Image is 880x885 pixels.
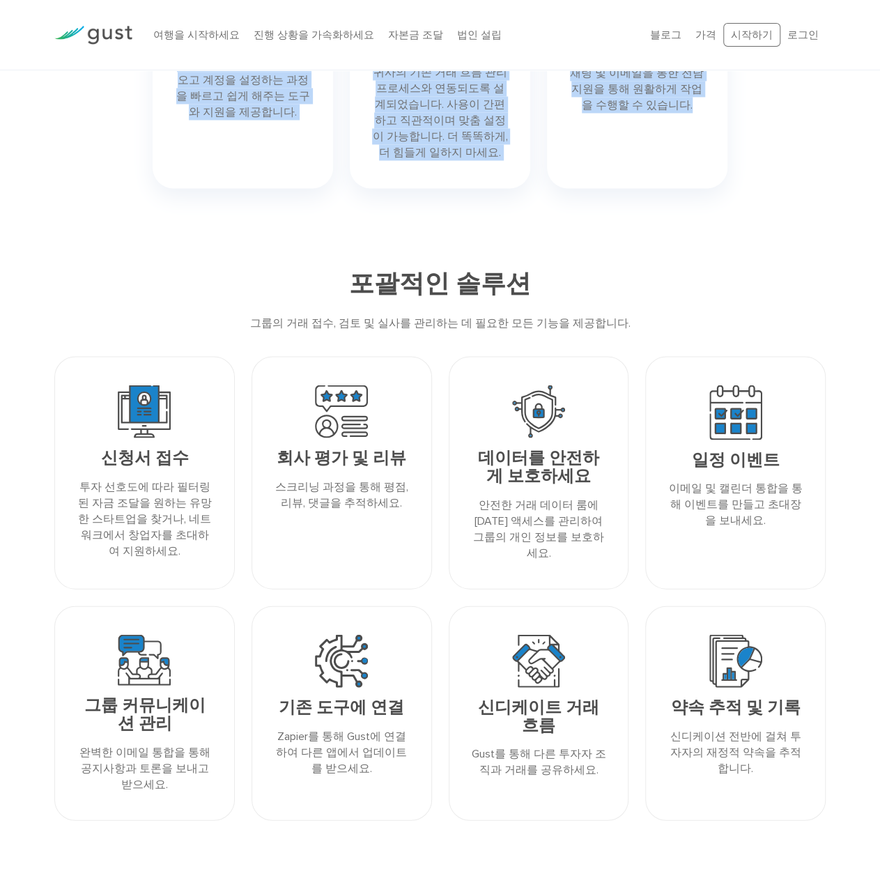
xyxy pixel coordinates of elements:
a: 시작하기 [723,23,780,47]
font: 그룹 커뮤니케이션 관리 [84,695,205,733]
font: Gust의 SaaS 펀딩 플랫폼은 귀사의 기존 거래 흐름 관리 프로세스와 연동되도록 설계되었습니다. 사용이 간편하고 직관적이며 맞춤 설정이 가능합니다. 더 똑똑하게, 더 힘들... [372,49,507,159]
img: 기존 도구 [315,634,368,687]
font: 일정 이벤트 [692,449,780,470]
font: 기존 도구에 연결 [279,697,404,717]
a: 블로그 [650,29,681,41]
font: Gust를 통해 다른 투자자 조직과 거래를 공유하세요. [471,746,605,776]
font: 데이터를 안전하게 보호하세요 [478,447,599,486]
a: 자본금 조달 [388,29,443,41]
img: 일정 이벤트 [709,385,762,439]
img: 거래 흐름 [512,634,565,687]
font: 그룹의 거래 접수, 검토 및 실사를 관리하는 데 필요한 모든 기능을 제공합니다. [250,316,631,329]
font: 완벽한 이메일 통합을 통해 공지사항과 토론을 보내고 받으세요. [79,745,210,790]
font: 이메일 및 캘린더 통합을 통해 이벤트를 만들고 초대장을 보내세요. [669,481,803,526]
font: 신디케이션 전반에 걸쳐 투자자의 재정적 약속을 추적합니다. [670,729,801,774]
font: 약속 추적 및 기록 [671,697,801,717]
a: 여행을 시작하세요 [153,29,240,41]
font: 신디케이트 거래 흐름 [478,697,599,735]
img: 신청서 접수 [118,385,171,438]
a: 로그인 [787,29,819,41]
img: 거스트 로고 [54,26,132,45]
img: 추적 및 기록 [709,634,762,687]
font: 시작하기 [731,29,773,41]
font: 회사 평가 및 리뷰 [277,447,406,468]
img: 데이터 보안 [512,385,565,438]
img: 평가 및 리뷰 [315,385,368,438]
font: 투자 선호도에 따라 필터링된 자금 조달을 원하는 유망한 스타트업을 찾거나, 네트워크에서 창업자를 초대하여 지원하세요. [77,479,211,557]
font: 스크리닝 과정을 통해 평점, 리뷰, 댓글을 추적하세요. [275,479,408,509]
a: 가격 [695,29,716,41]
a: 진행 상황을 가속화하세요 [254,29,374,41]
img: 그룹 관리 [118,634,171,686]
a: 법인 설립 [457,29,502,41]
font: 포괄적인 솔루션 [349,268,531,298]
font: 포괄적인 도움말 가이드와 채팅 및 이메일을 통한 전담 지원을 통해 원활하게 작업을 수행할 수 있습니다. [570,50,704,111]
font: Zapier를 통해 Gust에 연결하여 다른 앱에서 업데이트를 받으세요. [276,729,407,774]
font: 안전한 거래 데이터 룸에 [DATE] 액세스를 관리하여 그룹의 개인 정보를 보호하세요. [473,498,604,559]
font: 신청서 접수 [100,447,188,468]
